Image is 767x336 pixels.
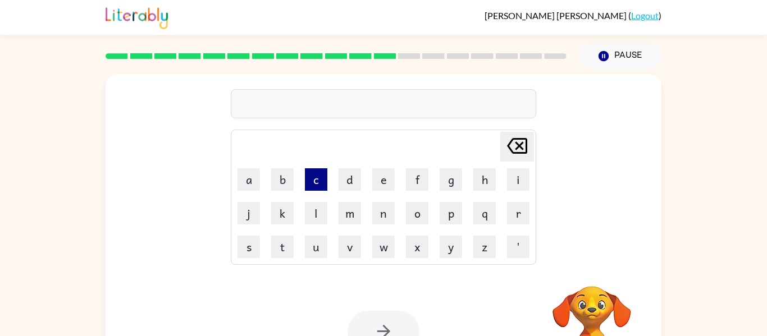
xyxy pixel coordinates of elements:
button: n [372,202,395,224]
button: q [473,202,496,224]
button: i [507,168,529,191]
button: t [271,236,294,258]
button: a [238,168,260,191]
button: w [372,236,395,258]
button: c [305,168,327,191]
button: z [473,236,496,258]
button: s [238,236,260,258]
button: k [271,202,294,224]
button: b [271,168,294,191]
button: r [507,202,529,224]
img: Literably [106,4,168,29]
button: e [372,168,395,191]
button: f [406,168,428,191]
button: p [440,202,462,224]
div: ( ) [485,10,661,21]
button: Pause [580,43,661,69]
button: d [339,168,361,191]
button: o [406,202,428,224]
button: h [473,168,496,191]
button: x [406,236,428,258]
button: j [238,202,260,224]
button: ' [507,236,529,258]
button: y [440,236,462,258]
button: m [339,202,361,224]
a: Logout [631,10,659,21]
button: l [305,202,327,224]
button: v [339,236,361,258]
button: u [305,236,327,258]
button: g [440,168,462,191]
span: [PERSON_NAME] [PERSON_NAME] [485,10,628,21]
